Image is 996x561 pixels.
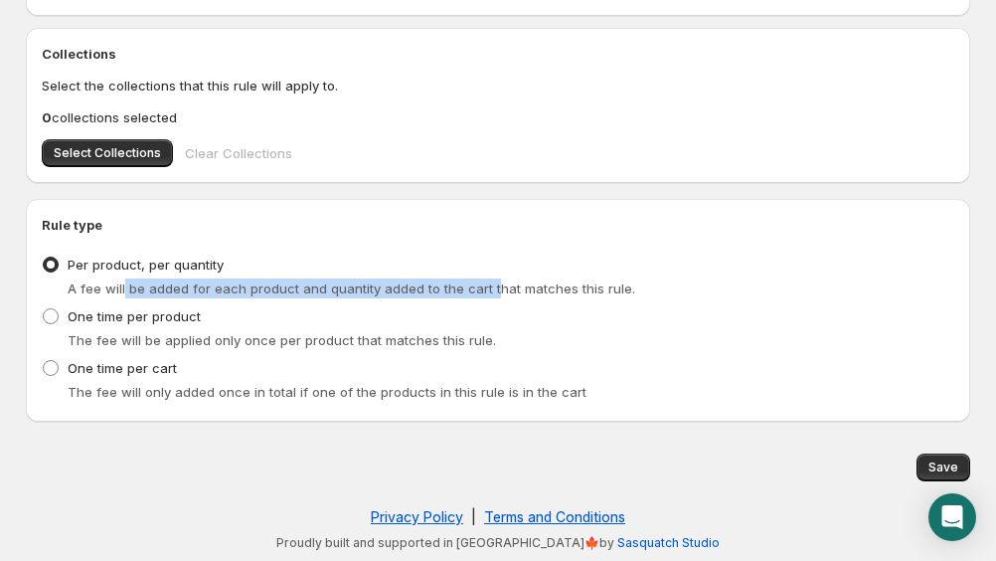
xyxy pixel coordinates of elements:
span: The fee will only added once in total if one of the products in this rule is in the cart [68,384,586,400]
h2: Rule type [42,215,954,235]
span: One time per product [68,308,201,324]
span: The fee will be applied only once per product that matches this rule. [68,332,496,348]
p: Proudly built and supported in [GEOGRAPHIC_DATA]🍁by [36,535,960,551]
div: Open Intercom Messenger [928,493,976,541]
p: Select the collections that this rule will apply to. [42,76,954,95]
span: | [471,508,476,525]
p: collections selected [42,107,954,127]
a: Sasquatch Studio [617,535,720,550]
span: Save [928,460,958,475]
button: Select Collections [42,139,173,167]
span: Select Collections [54,145,161,161]
a: Privacy Policy [371,508,463,525]
span: A fee will be added for each product and quantity added to the cart that matches this rule. [68,280,635,296]
button: Save [916,454,970,481]
h2: Collections [42,44,954,64]
b: 0 [42,109,52,125]
a: Terms and Conditions [484,508,625,525]
span: Per product, per quantity [68,257,224,273]
span: One time per cart [68,360,177,376]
